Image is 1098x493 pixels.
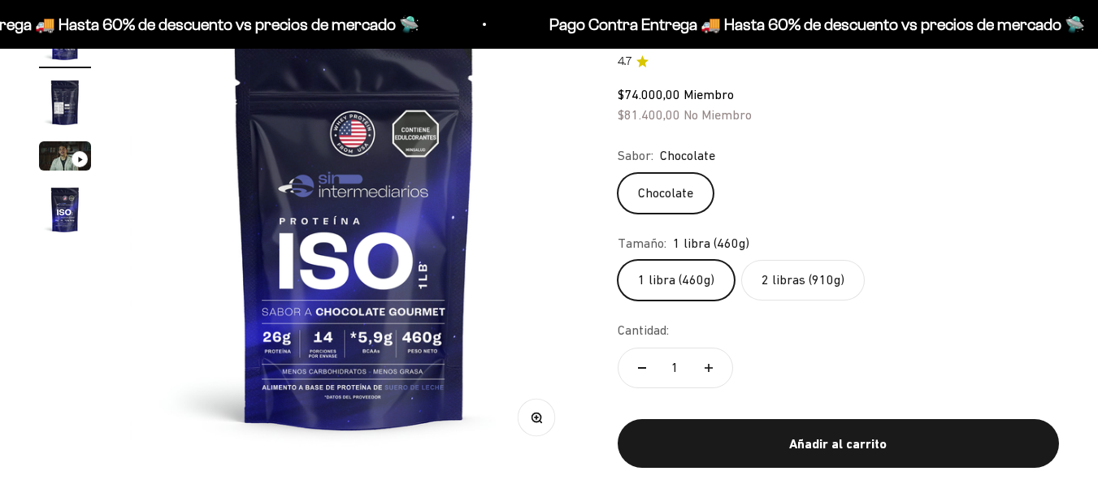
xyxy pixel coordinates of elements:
[684,107,752,122] span: No Miembro
[618,87,680,102] span: $74.000,00
[39,76,91,133] button: Ir al artículo 2
[650,434,1026,455] div: Añadir al carrito
[618,53,631,71] span: 4.7
[39,141,91,175] button: Ir al artículo 3
[39,184,91,236] img: Proteína Aislada ISO - Chocolate
[618,348,666,387] button: Reducir cantidad
[618,107,680,122] span: $81.400,00
[39,76,91,128] img: Proteína Aislada ISO - Chocolate
[618,53,1059,71] a: 4.74.7 de 5.0 estrellas
[660,145,715,166] span: Chocolate
[618,145,653,166] legend: Sabor:
[618,233,666,254] legend: Tamaño:
[618,419,1059,468] button: Añadir al carrito
[673,233,749,254] span: 1 libra (460g)
[685,348,732,387] button: Aumentar cantidad
[548,11,1083,37] p: Pago Contra Entrega 🚚 Hasta 60% de descuento vs precios de mercado 🛸
[618,320,669,341] label: Cantidad:
[684,87,734,102] span: Miembro
[130,11,579,460] img: Proteína Aislada ISO - Chocolate
[39,184,91,240] button: Ir al artículo 4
